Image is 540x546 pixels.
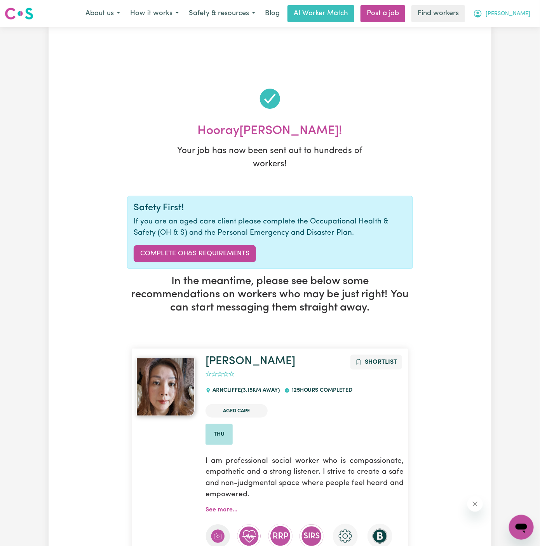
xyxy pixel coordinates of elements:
[173,145,367,171] p: Your job has now been sent out to hundreds of workers!
[134,202,406,214] h4: Safety First!
[260,5,284,22] a: Blog
[206,424,233,445] li: Available on Thu
[287,5,354,22] a: AI Worker Match
[184,5,260,22] button: Safety & resources
[127,124,413,138] h2: Hooray [PERSON_NAME] !
[206,507,237,513] a: See more...
[350,355,402,370] button: Add to shortlist
[136,358,196,416] a: Hui
[509,515,534,540] iframe: Button to launch messaging window
[365,359,397,365] span: Shortlist
[125,5,184,22] button: How it works
[127,275,413,314] h3: In the meantime, please see below some recommendations on workers who may be just right! You can ...
[5,5,47,12] span: Need any help?
[361,5,405,22] a: Post a job
[134,216,406,239] p: If you are an aged care client please complete the Occupational Health & Safety (OH & S) and the ...
[206,451,404,505] p: I am professional social worker who is compassionate, empathetic and a strong listener. I strive ...
[467,496,483,512] iframe: Close message
[5,7,33,21] img: Careseekers logo
[486,10,530,18] span: [PERSON_NAME]
[136,358,195,416] img: View Hui's profile
[206,356,295,367] a: [PERSON_NAME]
[241,387,280,393] span: ( 3.15 km away)
[411,5,465,22] a: Find workers
[468,5,535,22] button: My Account
[5,5,33,23] a: Careseekers logo
[206,370,235,379] div: add rating by typing an integer from 0 to 5 or pressing arrow keys
[206,380,284,401] div: ARNCLIFFE
[80,5,125,22] button: About us
[134,245,256,262] a: Complete OH&S Requirements
[284,380,357,401] div: 125 hours completed
[206,404,268,418] li: Aged Care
